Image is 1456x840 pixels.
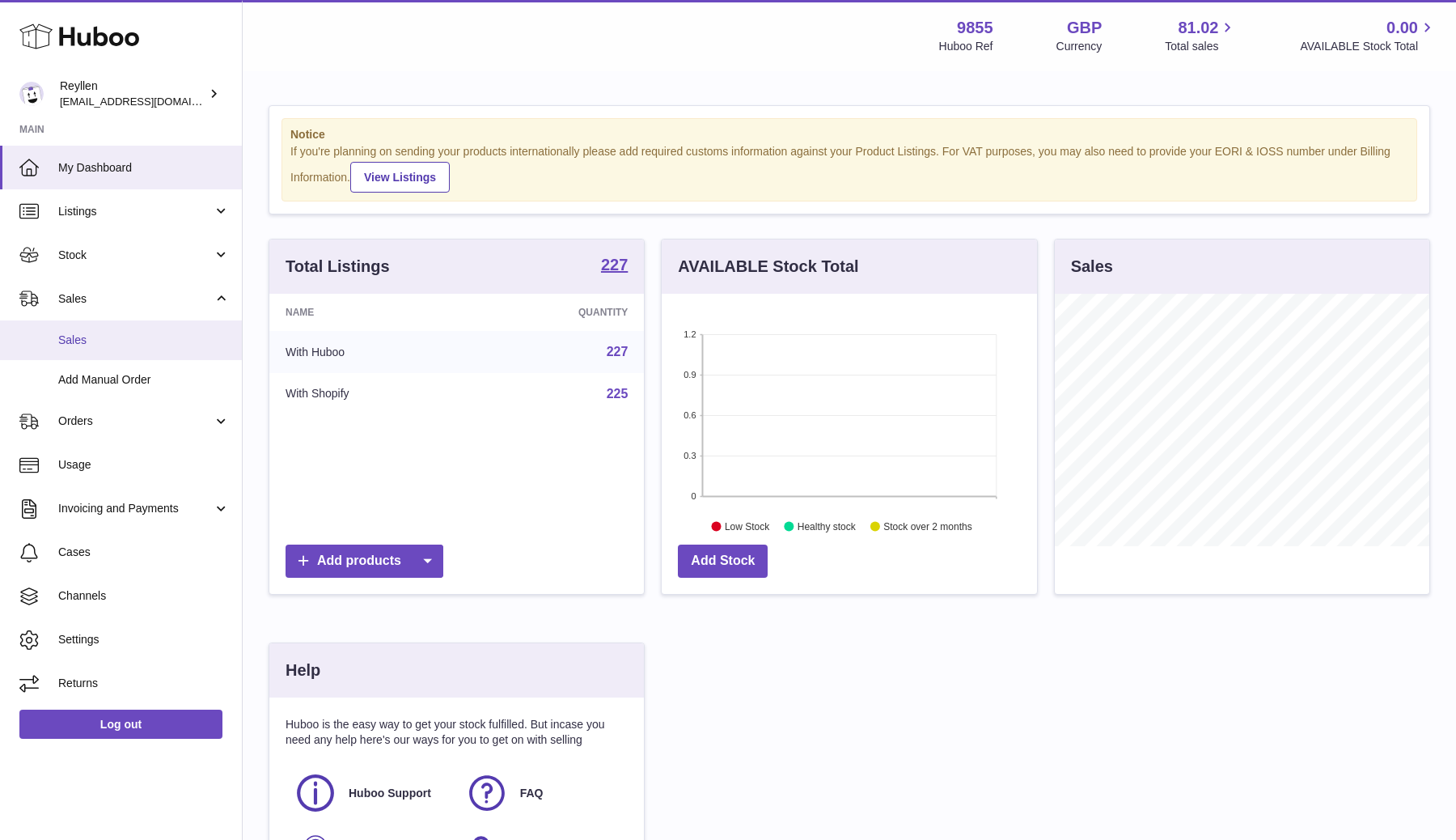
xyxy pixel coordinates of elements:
th: Name [269,294,472,331]
text: Healthy stock [798,520,857,532]
div: Reyllen [60,78,205,109]
text: 1.2 [684,329,696,339]
span: Add Manual Order [58,372,230,388]
span: [EMAIL_ADDRESS][DOMAIN_NAME] [60,95,238,108]
span: 81.02 [1178,17,1218,39]
h3: Sales [1071,256,1113,278]
span: Huboo Support [349,786,431,801]
a: 0.00 AVAILABLE Stock Total [1300,17,1437,54]
th: Quantity [472,294,645,331]
span: Listings [58,204,213,219]
a: Huboo Support [294,771,449,815]
text: Stock over 2 months [884,520,972,532]
span: Returns [58,676,230,691]
span: Stock [58,248,213,263]
span: Invoicing and Payments [58,501,213,516]
a: Add Stock [678,545,768,578]
div: Huboo Ref [939,39,993,54]
strong: GBP [1067,17,1102,39]
span: AVAILABLE Stock Total [1300,39,1437,54]
h3: Total Listings [286,256,390,278]
span: Cases [58,545,230,560]
h3: Help [286,660,320,681]
td: With Huboo [269,331,472,373]
p: Huboo is the easy way to get your stock fulfilled. But incase you need any help here's our ways f... [286,717,628,748]
span: Sales [58,333,230,348]
div: Currency [1056,39,1103,54]
h3: AVAILABLE Stock Total [678,256,858,278]
a: Add products [286,545,443,578]
a: 227 [601,257,628,276]
span: 0.00 [1386,17,1418,39]
text: Low Stock [725,520,770,532]
img: europe@reyllen.com [19,82,44,106]
a: Log out [19,710,222,739]
text: 0.9 [684,370,696,380]
a: 225 [607,387,629,401]
a: View Listings [350,162,450,193]
div: If you're planning on sending your products internationally please add required customs informati... [290,144,1408,193]
a: 227 [607,345,629,358]
span: Sales [58,291,213,307]
strong: 227 [601,257,628,273]
span: My Dashboard [58,160,230,176]
span: Total sales [1165,39,1237,54]
strong: Notice [290,127,1408,142]
strong: 9855 [957,17,993,39]
span: Settings [58,632,230,647]
span: FAQ [520,786,544,801]
a: 81.02 Total sales [1165,17,1237,54]
a: FAQ [465,771,620,815]
text: 0.3 [684,451,696,460]
text: 0 [692,491,696,501]
span: Channels [58,588,230,604]
span: Usage [58,457,230,473]
td: With Shopify [269,373,472,415]
text: 0.6 [684,410,696,420]
span: Orders [58,414,213,429]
